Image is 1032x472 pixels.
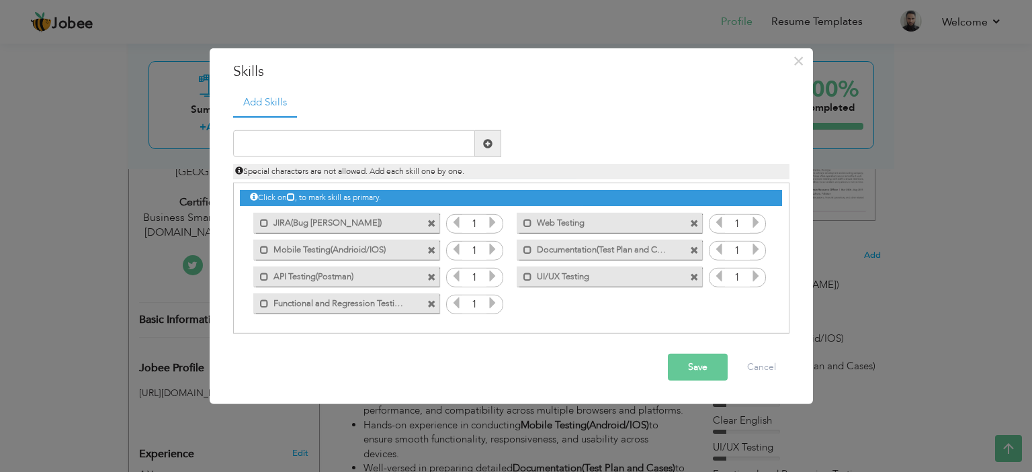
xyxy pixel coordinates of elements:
label: JIRA(Bug Tacker) [269,212,404,229]
span: × [793,48,804,73]
button: Cancel [734,354,789,381]
button: Close [788,50,810,71]
label: Web Testing [532,212,668,229]
label: Functional and Regression Testing [269,293,404,310]
label: Mobile Testing(Andrioid/IOS) [269,239,404,256]
div: Click on , to mark skill as primary. [240,190,781,205]
label: Documentation(Test Plan and Cases) [532,239,668,256]
h3: Skills [233,61,789,81]
button: Save [668,354,728,381]
label: API Testing(Postman) [269,266,404,283]
label: UI/UX Testing [532,266,668,283]
a: Add Skills [233,88,297,117]
span: Special characters are not allowed. Add each skill one by one. [235,166,464,177]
